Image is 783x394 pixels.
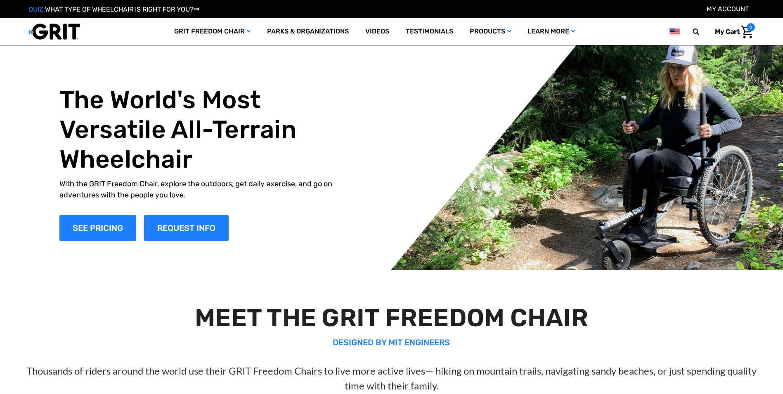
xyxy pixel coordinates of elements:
a: Videos [357,18,397,45]
img: us.png [669,26,679,37]
img: GRIT All-Terrain Wheelchair and Mobility Equipment [28,23,80,40]
span: QUIZ: [28,5,45,13]
a: Shop Now [59,215,136,241]
a: Account [707,5,749,13]
img: Cart [741,26,753,38]
a: Learn More [519,18,583,45]
p: With the GRIT Freedom Chair, explore the outdoors, get daily exercise, and go on adventures with ... [59,178,351,201]
a: Cart with 0 items [709,23,755,40]
span: 0 [747,23,755,31]
a: Slide number 1, Request Information [144,215,229,241]
a: Testimonials [397,18,461,45]
input: Search [696,23,709,40]
a: Products [461,18,519,45]
p: Thousands of riders around the world use their GRIT Freedom Chairs to live more active lives— hik... [19,363,763,393]
h2: MEET THE GRIT FREEDOM CHAIR [19,303,763,333]
h1: The World's Most Versatile All-Terrain Wheelchair [59,85,351,174]
a: Parks & Organizations [259,18,357,45]
a: QUIZ:WHAT TYPE OF WHEELCHAIR IS RIGHT FOR YOU? [28,5,199,13]
a: GRIT Freedom Chair [166,18,259,45]
p: DESIGNED BY MIT ENGINEERS [19,336,763,349]
span: My Cart [715,28,740,36]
